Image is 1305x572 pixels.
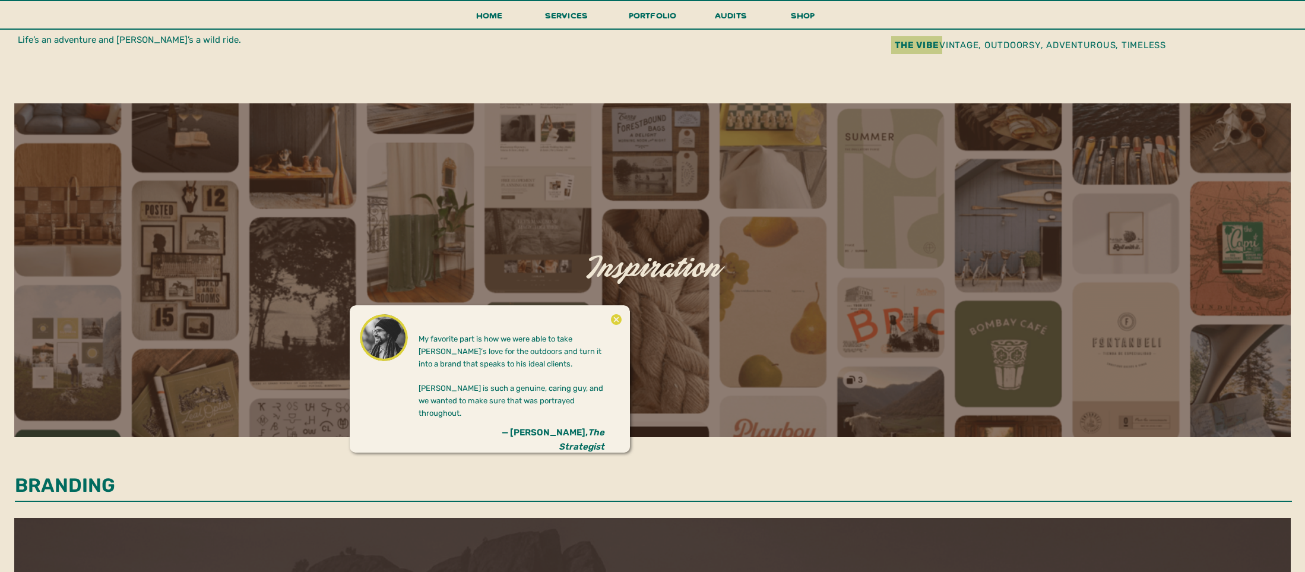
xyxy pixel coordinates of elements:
a: Home [471,8,508,30]
span: services [545,10,588,21]
a: shop [774,8,831,29]
p: Brand Strategy, Brand Design, Website Design, Copywriting [895,8,1278,26]
a: portfolio [625,8,680,30]
a: audits [713,8,749,29]
p: My favorite part is how we were able to take [PERSON_NAME]’s love for the outdoors and turn it in... [419,333,604,423]
h1: branding [15,473,141,497]
b: Project Scope [895,11,969,21]
p: vintage, outdoorsy, adventurous, timeless [895,38,1256,54]
a: services [541,8,591,30]
p: Inspiration [501,253,804,288]
b: The Vibe [895,40,939,50]
h3: — [PERSON_NAME], [483,425,604,440]
p: Life’s an adventure and [PERSON_NAME]’s a wild ride. [18,33,284,74]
